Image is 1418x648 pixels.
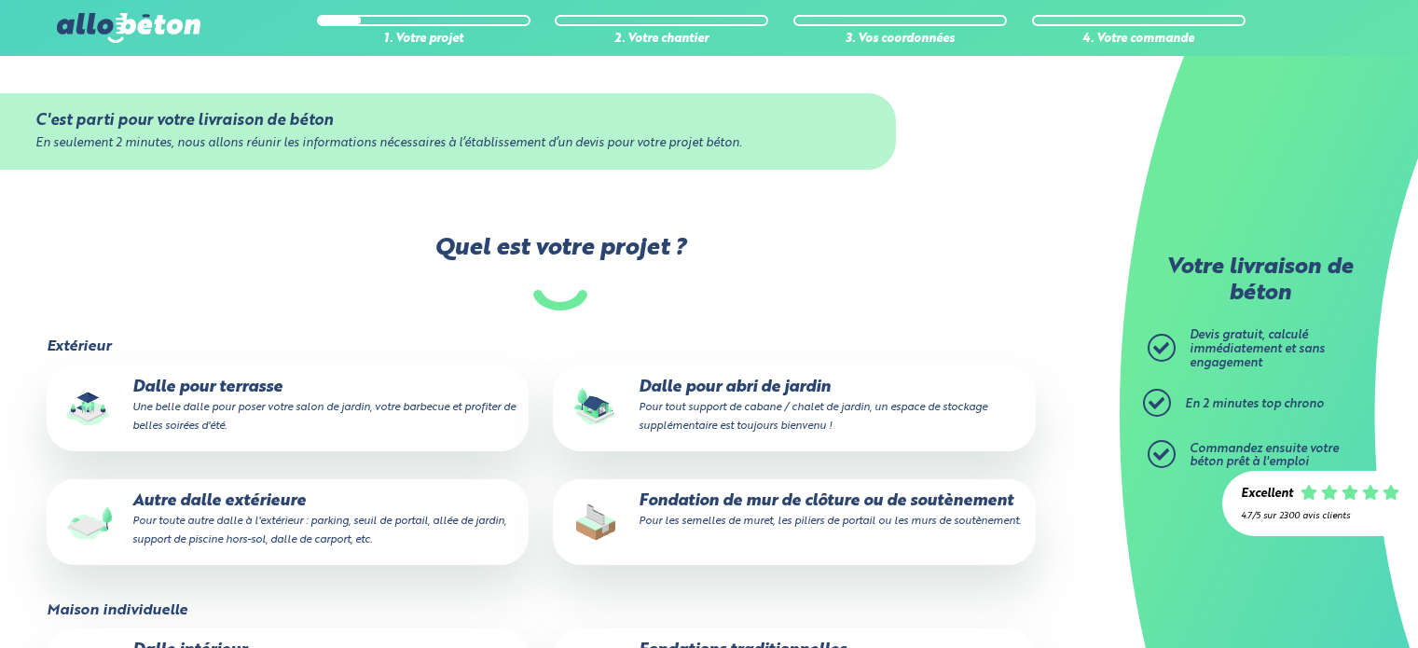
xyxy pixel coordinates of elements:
[1190,443,1339,469] span: Commandez ensuite votre béton prêt à l'emploi
[317,33,530,47] div: 1. Votre projet
[566,379,626,438] img: final_use.values.garden_shed
[60,492,516,549] p: Autre dalle extérieure
[47,602,187,619] legend: Maison individuelle
[555,33,768,47] div: 2. Votre chantier
[132,516,506,545] small: Pour toute autre dalle à l'extérieur : parking, seuil de portail, allée de jardin, support de pis...
[793,33,1007,47] div: 3. Vos coordonnées
[132,402,516,432] small: Une belle dalle pour poser votre salon de jardin, votre barbecue et profiter de belles soirées d'...
[60,379,516,435] p: Dalle pour terrasse
[35,137,860,151] div: En seulement 2 minutes, nous allons réunir les informations nécessaires à l’établissement d’un de...
[1185,398,1324,410] span: En 2 minutes top chrono
[57,13,200,43] img: allobéton
[1241,488,1293,502] div: Excellent
[1190,329,1325,368] span: Devis gratuit, calculé immédiatement et sans engagement
[566,492,1022,530] p: Fondation de mur de clôture ou de soutènement
[566,379,1022,435] p: Dalle pour abri de jardin
[639,402,987,432] small: Pour tout support de cabane / chalet de jardin, un espace de stockage supplémentaire est toujours...
[45,235,1075,310] label: Quel est votre projet ?
[47,338,111,355] legend: Extérieur
[1241,511,1399,521] div: 4.7/5 sur 2300 avis clients
[639,516,1021,527] small: Pour les semelles de muret, les piliers de portail ou les murs de soutènement.
[60,492,119,552] img: final_use.values.outside_slab
[60,379,119,438] img: final_use.values.terrace
[1032,33,1246,47] div: 4. Votre commande
[35,112,860,130] div: C'est parti pour votre livraison de béton
[1152,255,1367,307] p: Votre livraison de béton
[1252,575,1397,627] iframe: Help widget launcher
[566,492,626,552] img: final_use.values.closing_wall_fundation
